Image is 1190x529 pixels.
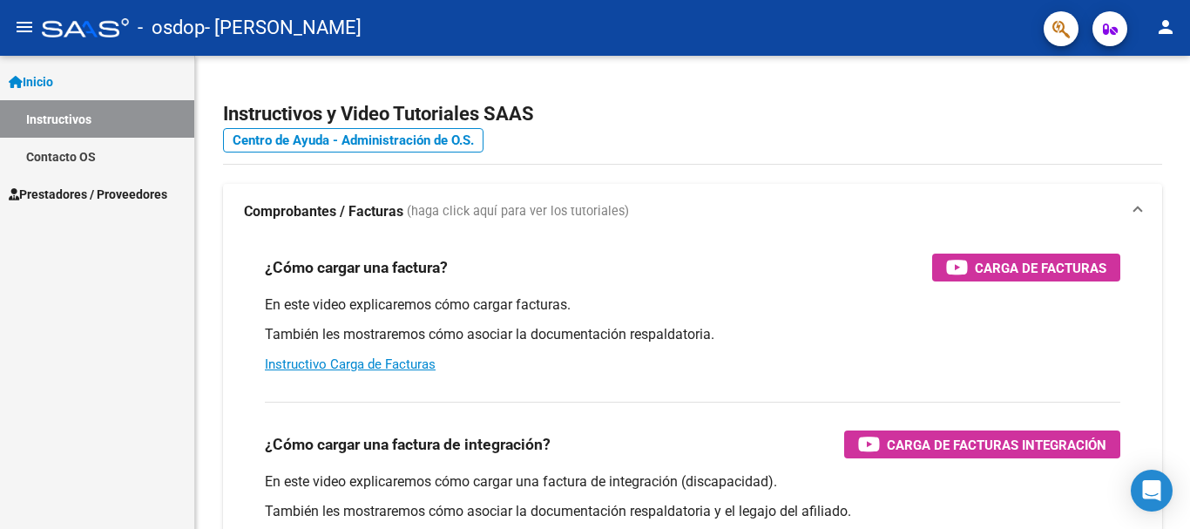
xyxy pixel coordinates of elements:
p: También les mostraremos cómo asociar la documentación respaldatoria. [265,325,1120,344]
span: Carga de Facturas Integración [887,434,1106,456]
h2: Instructivos y Video Tutoriales SAAS [223,98,1162,131]
span: - [PERSON_NAME] [205,9,362,47]
span: Carga de Facturas [975,257,1106,279]
span: Inicio [9,72,53,92]
span: Prestadores / Proveedores [9,185,167,204]
p: En este video explicaremos cómo cargar facturas. [265,295,1120,315]
p: También les mostraremos cómo asociar la documentación respaldatoria y el legajo del afiliado. [265,502,1120,521]
mat-icon: person [1155,17,1176,37]
a: Instructivo Carga de Facturas [265,356,436,372]
mat-icon: menu [14,17,35,37]
button: Carga de Facturas [932,254,1120,281]
button: Carga de Facturas Integración [844,431,1120,458]
h3: ¿Cómo cargar una factura? [265,255,448,280]
div: Open Intercom Messenger [1131,470,1173,512]
a: Centro de Ayuda - Administración de O.S. [223,128,483,153]
mat-expansion-panel-header: Comprobantes / Facturas (haga click aquí para ver los tutoriales) [223,184,1162,240]
strong: Comprobantes / Facturas [244,202,403,221]
h3: ¿Cómo cargar una factura de integración? [265,432,551,457]
span: - osdop [138,9,205,47]
span: (haga click aquí para ver los tutoriales) [407,202,629,221]
p: En este video explicaremos cómo cargar una factura de integración (discapacidad). [265,472,1120,492]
